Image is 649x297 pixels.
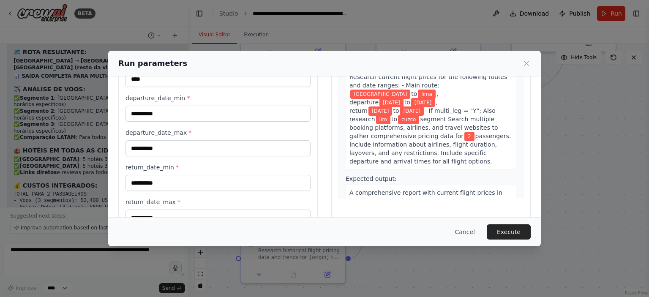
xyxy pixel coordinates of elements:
span: Variable: multi_leg_origin [376,115,390,124]
span: Variable: return_date_min [368,106,393,116]
span: Variable: destination [418,90,436,99]
span: , departure [349,90,438,106]
label: return_date_max [125,198,311,206]
span: segment Search multiple booking platforms, airlines, and travel websites to gather comprehensive ... [349,116,498,139]
h2: Run parameters [118,57,187,69]
button: Execute [487,224,531,240]
span: A comprehensive report with current flight prices in Brazilian Reais (BRL) and USD for all route ... [349,189,512,255]
label: return_date_min [125,163,311,172]
span: - If multi_leg = "Y": Also research [349,107,496,123]
span: to [411,90,417,97]
span: to [404,99,410,106]
span: Expected output: [346,175,397,182]
span: , return [349,99,438,114]
label: departure_date_min [125,94,311,102]
span: Variable: departure_date_min [379,98,404,107]
button: Cancel [448,224,482,240]
span: to [391,116,397,123]
span: passengers. Include information about airlines, flight duration, layovers, and any restrictions. ... [349,133,511,165]
span: Research current flight prices for the following routes and date ranges: - Main route: [349,74,507,89]
label: departure_date_max [125,128,311,137]
span: Variable: departure_date_max [411,98,435,107]
span: Variable: number_of_passengers [464,132,474,141]
span: Variable: origin [350,90,410,99]
span: to [393,107,399,114]
span: Variable: multi_leg_destination [398,115,419,124]
span: Variable: return_date_max [400,106,424,116]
